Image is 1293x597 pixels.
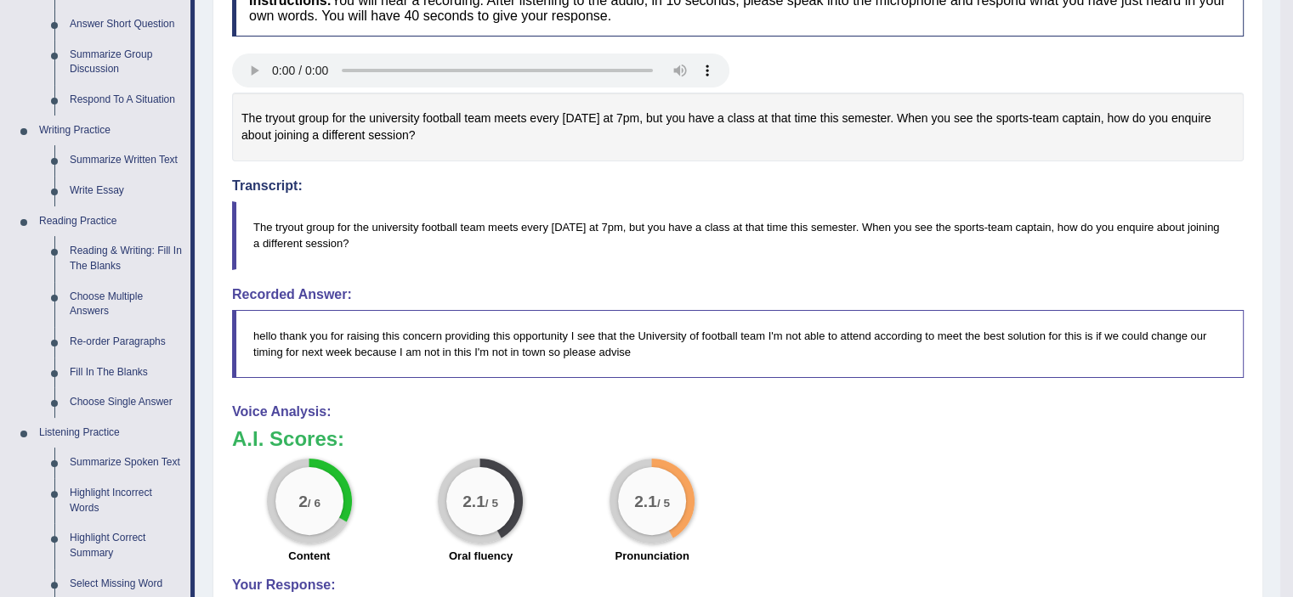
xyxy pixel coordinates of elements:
[308,497,320,510] small: / 6
[232,427,344,450] b: A.I. Scores:
[232,310,1244,378] blockquote: hello thank you for raising this concern providing this opportunity I see that the University of ...
[232,287,1244,302] h4: Recorded Answer:
[62,448,190,478] a: Summarize Spoken Text
[62,236,190,281] a: Reading & Writing: Fill In The Blanks
[298,492,308,510] big: 2
[288,548,330,564] label: Content
[449,548,513,564] label: Oral fluency
[62,523,190,568] a: Highlight Correct Summary
[62,145,190,176] a: Summarize Written Text
[31,418,190,448] a: Listening Practice
[657,497,670,510] small: / 5
[615,548,689,564] label: Pronunciation
[634,492,657,510] big: 2.1
[62,358,190,388] a: Fill In The Blanks
[62,387,190,418] a: Choose Single Answer
[62,85,190,115] a: Respond To A Situation
[31,115,190,146] a: Writing Practice
[232,577,1244,593] h4: Your Response:
[62,40,190,85] a: Summarize Group Discussion
[31,206,190,237] a: Reading Practice
[62,327,190,358] a: Re-order Paragraphs
[62,282,190,327] a: Choose Multiple Answers
[62,9,190,40] a: Answer Short Question
[62,176,190,206] a: Write Essay
[485,497,498,510] small: / 5
[232,93,1244,161] div: The tryout group for the university football team meets every [DATE] at 7pm, but you have a class...
[232,201,1244,269] blockquote: The tryout group for the university football team meets every [DATE] at 7pm, but you have a class...
[62,478,190,523] a: Highlight Incorrect Words
[232,404,1244,420] h4: Voice Analysis:
[463,492,486,510] big: 2.1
